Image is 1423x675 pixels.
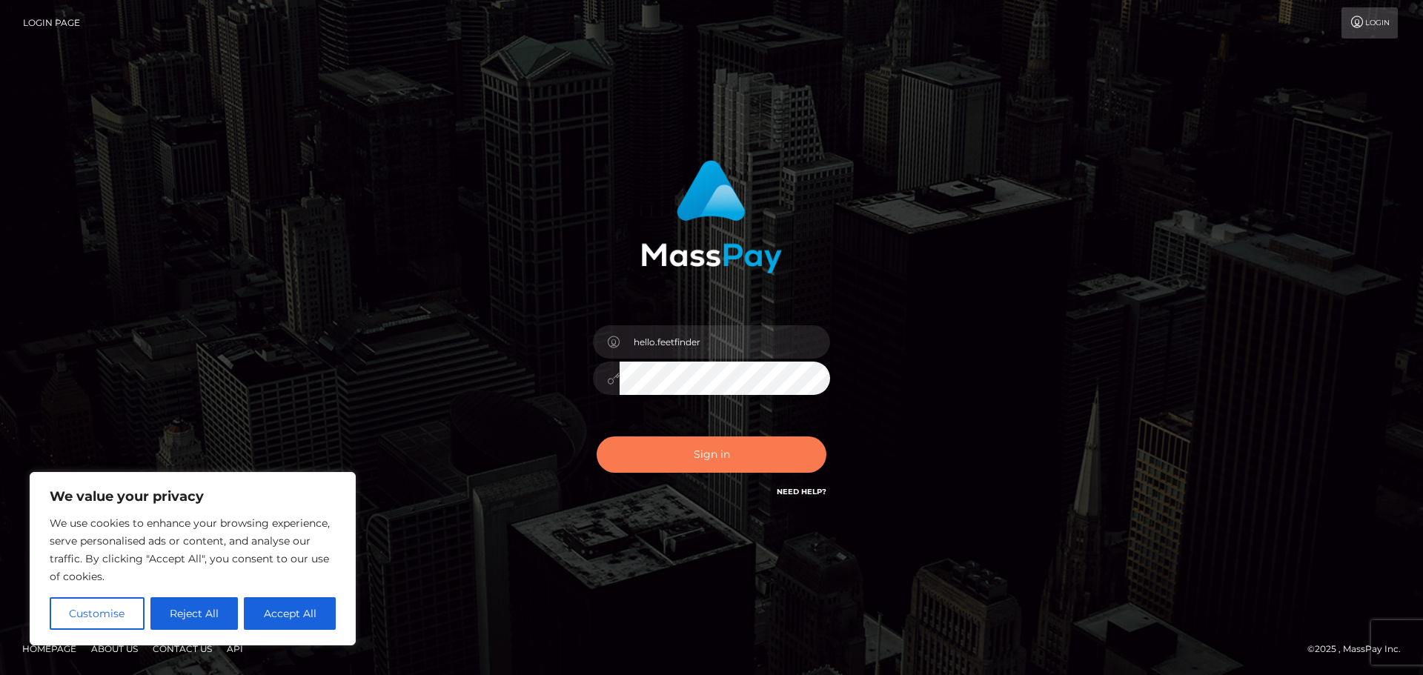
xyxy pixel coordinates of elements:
[147,637,218,660] a: Contact Us
[1341,7,1398,39] a: Login
[50,597,145,630] button: Customise
[777,487,826,496] a: Need Help?
[50,514,336,585] p: We use cookies to enhance your browsing experience, serve personalised ads or content, and analys...
[50,488,336,505] p: We value your privacy
[221,637,249,660] a: API
[16,637,82,660] a: Homepage
[244,597,336,630] button: Accept All
[1307,641,1412,657] div: © 2025 , MassPay Inc.
[150,597,239,630] button: Reject All
[85,637,144,660] a: About Us
[641,160,782,273] img: MassPay Login
[30,472,356,645] div: We value your privacy
[620,325,830,359] input: Username...
[23,7,80,39] a: Login Page
[597,436,826,473] button: Sign in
